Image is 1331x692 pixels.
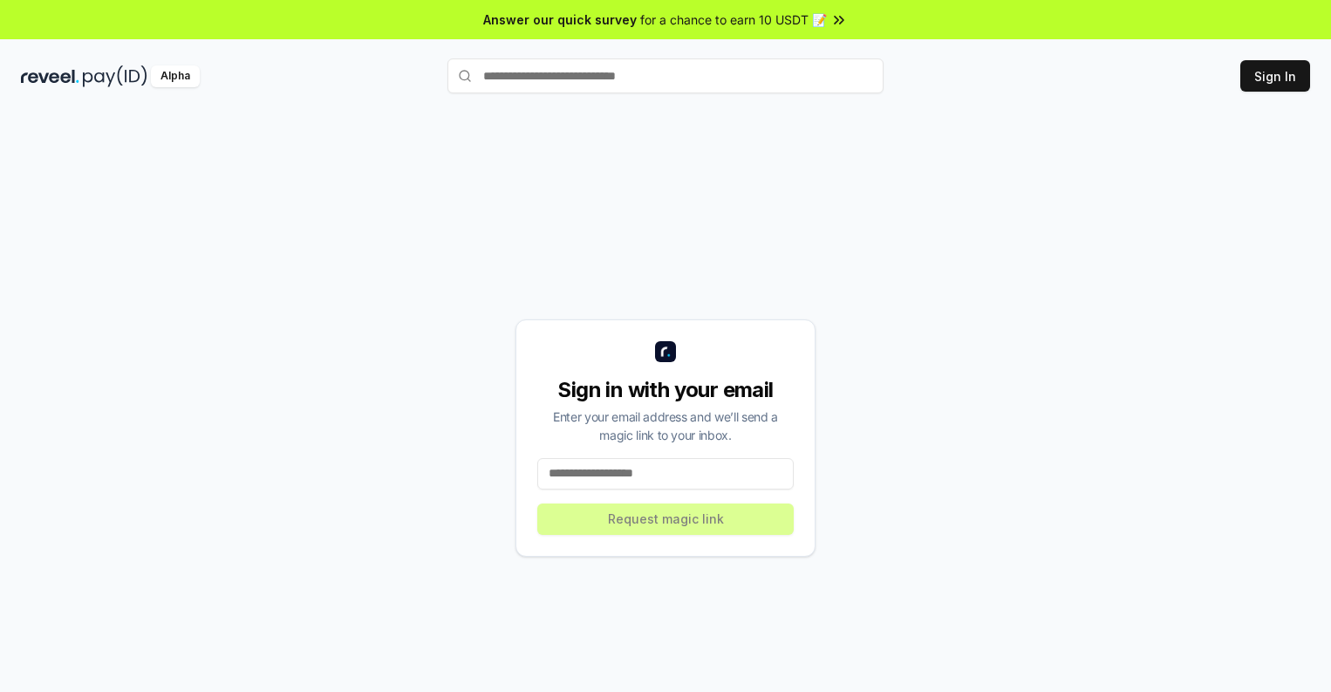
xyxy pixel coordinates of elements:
[537,376,794,404] div: Sign in with your email
[1240,60,1310,92] button: Sign In
[151,65,200,87] div: Alpha
[483,10,637,29] span: Answer our quick survey
[83,65,147,87] img: pay_id
[21,65,79,87] img: reveel_dark
[537,408,794,444] div: Enter your email address and we’ll send a magic link to your inbox.
[640,10,827,29] span: for a chance to earn 10 USDT 📝
[655,341,676,362] img: logo_small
